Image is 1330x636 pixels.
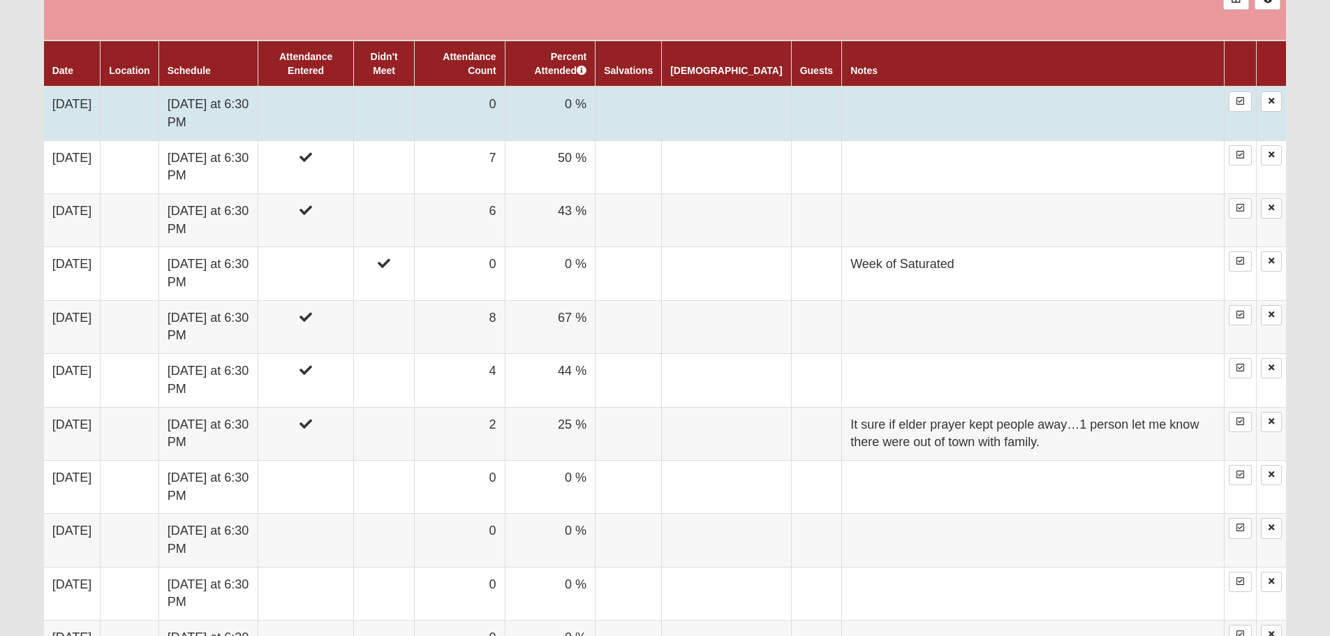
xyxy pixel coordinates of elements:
td: [DATE] [44,140,101,193]
a: Enter Attendance [1229,305,1252,325]
a: Enter Attendance [1229,572,1252,592]
a: Percent Attended [534,51,586,76]
td: 8 [415,300,505,353]
a: Delete [1261,358,1282,378]
a: Enter Attendance [1229,145,1252,165]
td: 0 [415,247,505,300]
td: 0 % [505,247,596,300]
td: 0 [415,514,505,567]
a: Delete [1261,572,1282,592]
td: [DATE] at 6:30 PM [158,140,258,193]
td: [DATE] at 6:30 PM [158,247,258,300]
td: [DATE] at 6:30 PM [158,193,258,246]
td: [DATE] at 6:30 PM [158,87,258,140]
td: 43 % [505,193,596,246]
th: [DEMOGRAPHIC_DATA] [662,40,791,87]
a: Schedule [168,65,211,76]
td: 2 [415,407,505,460]
td: [DATE] [44,460,101,513]
td: 4 [415,354,505,407]
a: Enter Attendance [1229,198,1252,219]
a: Delete [1261,465,1282,485]
a: Enter Attendance [1229,412,1252,432]
a: Location [109,65,149,76]
td: [DATE] [44,247,101,300]
a: Delete [1261,305,1282,325]
td: 44 % [505,354,596,407]
td: 0 % [505,514,596,567]
td: 0 [415,460,505,513]
td: [DATE] [44,567,101,620]
td: [DATE] at 6:30 PM [158,460,258,513]
td: [DATE] at 6:30 PM [158,514,258,567]
td: [DATE] [44,193,101,246]
th: Salvations [596,40,662,87]
td: 67 % [505,300,596,353]
a: Delete [1261,91,1282,112]
a: Attendance Count [443,51,496,76]
td: [DATE] at 6:30 PM [158,354,258,407]
td: [DATE] at 6:30 PM [158,567,258,620]
td: [DATE] [44,514,101,567]
th: Guests [791,40,841,87]
td: 6 [415,193,505,246]
td: 0 % [505,567,596,620]
td: Week of Saturated [842,247,1225,300]
td: 50 % [505,140,596,193]
a: Enter Attendance [1229,91,1252,112]
td: [DATE] [44,354,101,407]
td: 25 % [505,407,596,460]
td: 0 [415,87,505,140]
a: Enter Attendance [1229,465,1252,485]
td: [DATE] [44,407,101,460]
a: Delete [1261,145,1282,165]
td: [DATE] [44,300,101,353]
td: It sure if elder prayer kept people away…1 person let me know there were out of town with family. [842,407,1225,460]
td: 0 % [505,87,596,140]
td: [DATE] at 6:30 PM [158,300,258,353]
td: 0 % [505,460,596,513]
a: Delete [1261,412,1282,432]
td: [DATE] at 6:30 PM [158,407,258,460]
td: [DATE] [44,87,101,140]
a: Notes [850,65,878,76]
a: Enter Attendance [1229,358,1252,378]
a: Date [52,65,73,76]
a: Attendance Entered [279,51,332,76]
a: Enter Attendance [1229,518,1252,538]
td: 0 [415,567,505,620]
a: Didn't Meet [371,51,398,76]
a: Delete [1261,518,1282,538]
a: Delete [1261,251,1282,272]
a: Enter Attendance [1229,251,1252,272]
td: 7 [415,140,505,193]
a: Delete [1261,198,1282,219]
